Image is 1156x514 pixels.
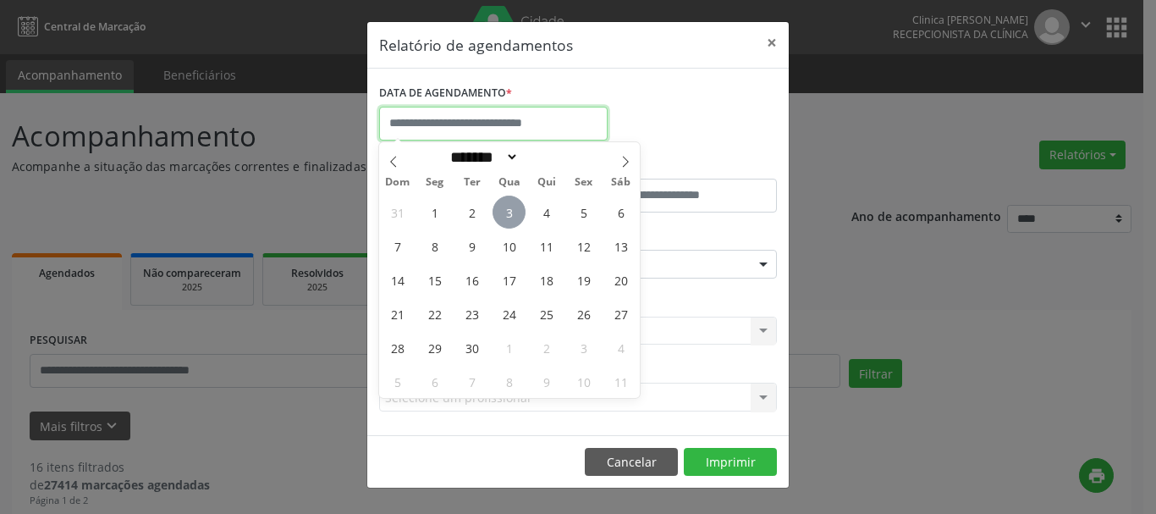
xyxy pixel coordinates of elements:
[381,229,414,263] span: Setembro 7, 2025
[455,331,488,364] span: Setembro 30, 2025
[530,331,563,364] span: Outubro 2, 2025
[418,196,451,229] span: Setembro 1, 2025
[530,263,563,296] span: Setembro 18, 2025
[604,263,637,296] span: Setembro 20, 2025
[381,263,414,296] span: Setembro 14, 2025
[493,365,526,398] span: Outubro 8, 2025
[379,80,512,107] label: DATA DE AGENDAMENTO
[528,177,565,188] span: Qui
[455,229,488,263] span: Setembro 9, 2025
[416,177,454,188] span: Seg
[604,331,637,364] span: Outubro 4, 2025
[455,297,488,330] span: Setembro 23, 2025
[381,331,414,364] span: Setembro 28, 2025
[381,297,414,330] span: Setembro 21, 2025
[455,263,488,296] span: Setembro 16, 2025
[530,297,563,330] span: Setembro 25, 2025
[379,34,573,56] h5: Relatório de agendamentos
[604,196,637,229] span: Setembro 6, 2025
[530,365,563,398] span: Outubro 9, 2025
[418,297,451,330] span: Setembro 22, 2025
[418,263,451,296] span: Setembro 15, 2025
[582,152,777,179] label: ATÉ
[381,365,414,398] span: Outubro 5, 2025
[567,263,600,296] span: Setembro 19, 2025
[493,297,526,330] span: Setembro 24, 2025
[454,177,491,188] span: Ter
[530,196,563,229] span: Setembro 4, 2025
[567,331,600,364] span: Outubro 3, 2025
[684,448,777,477] button: Imprimir
[444,148,519,166] select: Month
[493,196,526,229] span: Setembro 3, 2025
[604,365,637,398] span: Outubro 11, 2025
[493,331,526,364] span: Outubro 1, 2025
[519,148,575,166] input: Year
[455,365,488,398] span: Outubro 7, 2025
[418,365,451,398] span: Outubro 6, 2025
[567,365,600,398] span: Outubro 10, 2025
[491,177,528,188] span: Qua
[603,177,640,188] span: Sáb
[585,448,678,477] button: Cancelar
[565,177,603,188] span: Sex
[418,331,451,364] span: Setembro 29, 2025
[493,229,526,263] span: Setembro 10, 2025
[604,229,637,263] span: Setembro 13, 2025
[567,196,600,229] span: Setembro 5, 2025
[567,229,600,263] span: Setembro 12, 2025
[493,263,526,296] span: Setembro 17, 2025
[567,297,600,330] span: Setembro 26, 2025
[604,297,637,330] span: Setembro 27, 2025
[418,229,451,263] span: Setembro 8, 2025
[530,229,563,263] span: Setembro 11, 2025
[381,196,414,229] span: Agosto 31, 2025
[755,22,789,64] button: Close
[379,177,416,188] span: Dom
[455,196,488,229] span: Setembro 2, 2025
